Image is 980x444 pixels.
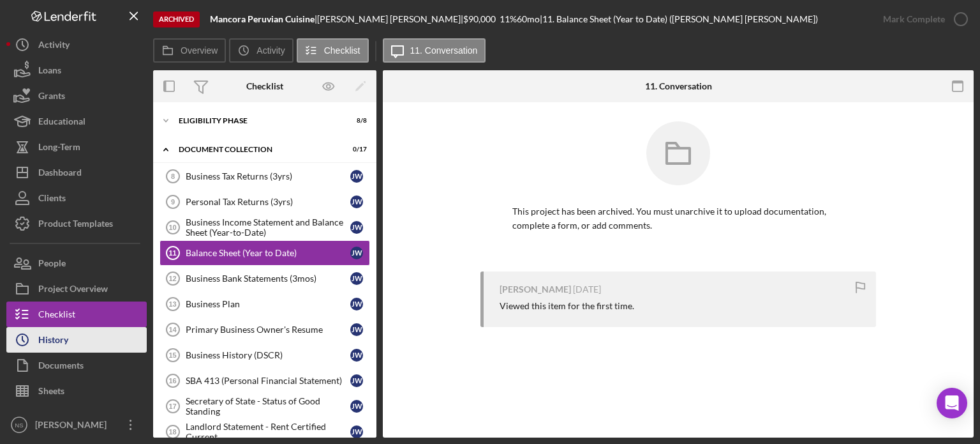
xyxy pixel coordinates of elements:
div: Secretary of State - Status of Good Standing [186,396,350,417]
a: 13Business PlanJW [160,291,370,317]
div: Grants [38,83,65,112]
a: 10Business Income Statement and Balance Sheet (Year-to-Date)JW [160,215,370,240]
div: J W [350,170,363,183]
label: 11. Conversation [410,45,478,56]
tspan: 17 [168,402,176,410]
div: Eligibility Phase [179,117,335,125]
div: Business Income Statement and Balance Sheet (Year-to-Date) [186,217,350,238]
button: People [6,250,147,276]
tspan: 18 [168,428,176,436]
div: Educational [38,109,85,137]
div: $90,000 [463,14,500,24]
tspan: 16 [168,377,176,385]
div: [PERSON_NAME] [PERSON_NAME] | [317,14,463,24]
button: Activity [6,32,147,57]
a: 17Secretary of State - Status of Good StandingJW [160,394,370,419]
tspan: 11 [168,249,176,257]
div: Viewed this item for the first time. [500,301,634,311]
div: Clients [38,185,66,214]
tspan: 12 [168,275,176,282]
button: History [6,327,147,353]
div: J W [350,323,363,336]
tspan: 9 [171,198,175,206]
button: Mark Complete [870,6,974,32]
div: | [210,14,317,24]
div: J W [350,298,363,310]
label: Overview [181,45,218,56]
tspan: 14 [168,326,177,333]
tspan: 10 [168,224,176,231]
button: Overview [153,38,226,63]
div: Document Collection [179,146,335,153]
button: Clients [6,185,147,211]
a: 12Business Bank Statements (3mos)JW [160,266,370,291]
a: 14Primary Business Owner's ResumeJW [160,317,370,342]
tspan: 8 [171,172,175,180]
a: Product Templates [6,211,147,236]
div: Balance Sheet (Year to Date) [186,248,350,258]
div: 11. Conversation [645,81,712,91]
div: Sheets [38,378,64,407]
div: Personal Tax Returns (3yrs) [186,197,350,207]
a: Grants [6,83,147,109]
div: 0 / 17 [344,146,367,153]
button: Documents [6,353,147,378]
button: Checklist [6,302,147,327]
div: Project Overview [38,276,108,305]
button: NS[PERSON_NAME] [6,412,147,438]
div: Mark Complete [883,6,945,32]
div: J W [350,349,363,362]
b: Mancora Peruvian Cuisine [210,13,315,24]
div: Loans [38,57,61,86]
div: J W [350,425,363,438]
div: Checklist [246,81,283,91]
tspan: 13 [168,300,176,308]
a: Loans [6,57,147,83]
div: J W [350,221,363,234]
button: Long-Term [6,134,147,160]
div: Primary Business Owner's Resume [186,325,350,335]
div: J W [350,374,363,387]
a: 16SBA 413 (Personal Financial Statement)JW [160,368,370,394]
div: Business History (DSCR) [186,350,350,360]
div: | 11. Balance Sheet (Year to Date) ([PERSON_NAME] [PERSON_NAME]) [540,14,818,24]
button: Checklist [297,38,369,63]
div: 60 mo [517,14,540,24]
label: Checklist [324,45,360,56]
a: 11Balance Sheet (Year to Date)JW [160,240,370,266]
div: SBA 413 (Personal Financial Statement) [186,376,350,386]
div: History [38,327,68,356]
button: Sheets [6,378,147,404]
button: Dashboard [6,160,147,185]
div: Open Intercom Messenger [937,388,967,418]
div: Long-Term [38,134,80,163]
text: NS [15,422,23,429]
div: Documents [38,353,84,381]
div: Landlord Statement - Rent Certified Current [186,422,350,442]
button: Project Overview [6,276,147,302]
div: Business Tax Returns (3yrs) [186,171,350,181]
div: J W [350,272,363,285]
label: Activity [256,45,285,56]
div: Dashboard [38,160,82,188]
div: Business Plan [186,299,350,309]
div: [PERSON_NAME] [32,412,115,441]
div: Activity [38,32,70,61]
a: 15Business History (DSCR)JW [160,342,370,368]
div: People [38,250,66,279]
div: 8 / 8 [344,117,367,125]
time: 2024-09-19 18:11 [573,284,601,295]
div: Business Bank Statements (3mos) [186,273,350,284]
button: Activity [229,38,293,63]
button: Educational [6,109,147,134]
